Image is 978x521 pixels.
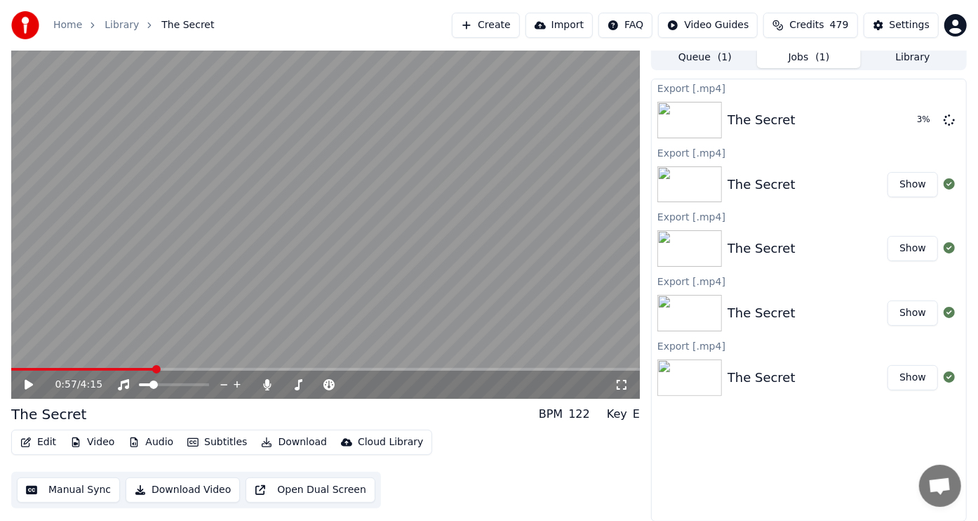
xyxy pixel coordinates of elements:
div: BPM [539,406,563,423]
div: E [633,406,640,423]
div: The Secret [728,303,796,323]
span: ( 1 ) [816,51,830,65]
button: Download [255,433,333,452]
div: Export [.mp4] [652,337,966,354]
button: Jobs [757,48,861,68]
span: ( 1 ) [718,51,732,65]
div: Settings [890,18,930,32]
div: 122 [568,406,590,423]
button: Video Guides [658,13,758,38]
button: Video [65,433,120,452]
button: Manual Sync [17,477,120,503]
button: Audio [123,433,179,452]
button: FAQ [598,13,652,38]
div: / [55,378,88,392]
span: 0:57 [55,378,76,392]
span: The Secret [161,18,214,32]
button: Show [887,301,938,326]
button: Import [525,13,593,38]
div: Export [.mp4] [652,79,966,96]
button: Download Video [126,477,240,503]
div: Key [607,406,627,423]
button: Credits479 [763,13,857,38]
div: The Secret [728,239,796,258]
span: 479 [830,18,849,32]
div: Export [.mp4] [652,144,966,161]
button: Library [861,48,965,68]
div: Export [.mp4] [652,272,966,289]
button: Create [452,13,520,38]
nav: breadcrumb [53,18,215,32]
div: The Secret [728,110,796,130]
div: The Secret [728,368,796,388]
a: Home [53,18,82,32]
button: Subtitles [182,433,253,452]
a: Library [105,18,139,32]
div: Export [.mp4] [652,208,966,225]
div: The Secret [728,175,796,194]
span: Credits [789,18,824,32]
a: Open chat [919,465,961,507]
button: Show [887,172,938,197]
button: Open Dual Screen [246,477,375,503]
div: 3 % [917,114,938,126]
button: Queue [653,48,757,68]
button: Show [887,236,938,261]
button: Edit [15,433,62,452]
button: Settings [864,13,939,38]
img: youka [11,11,39,39]
div: Cloud Library [358,435,423,449]
div: The Secret [11,404,86,424]
button: Show [887,365,938,390]
span: 4:15 [81,378,102,392]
